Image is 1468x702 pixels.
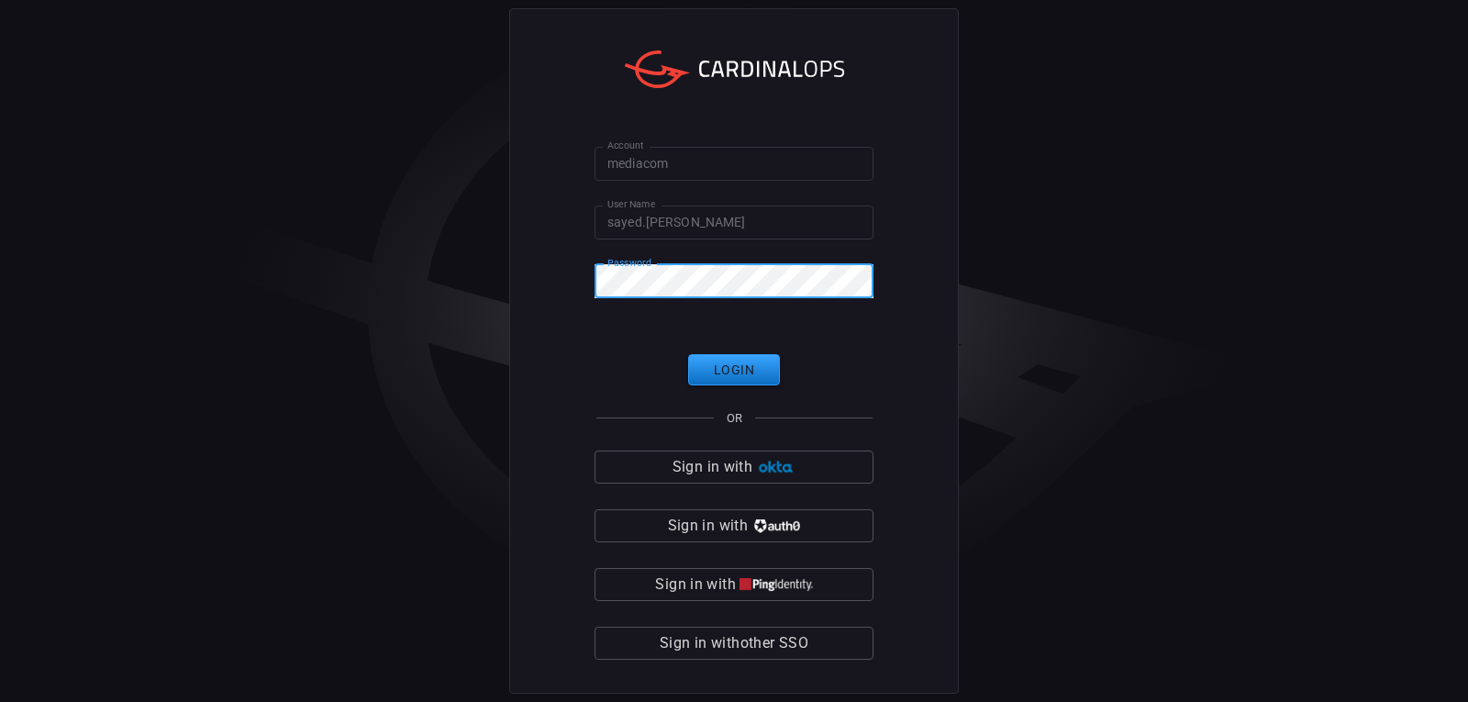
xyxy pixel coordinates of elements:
img: Ad5vKXme8s1CQAAAABJRU5ErkJggg== [756,461,795,474]
button: Sign in withother SSO [595,627,873,660]
img: quu4iresuhQAAAABJRU5ErkJggg== [740,578,813,592]
img: vP8Hhh4KuCH8AavWKdZY7RZgAAAAASUVORK5CYII= [751,519,800,533]
span: Sign in with other SSO [660,630,808,656]
span: OR [727,411,742,425]
label: Password [607,256,651,270]
button: Sign in with [595,451,873,484]
input: Type your user name [595,206,873,240]
button: Sign in with [595,568,873,601]
label: Account [607,139,644,152]
label: User Name [607,197,655,211]
span: Sign in with [668,513,748,539]
span: Sign in with [673,454,752,480]
button: Sign in with [595,509,873,542]
button: Login [688,354,780,386]
span: Sign in with [655,572,735,597]
input: Type your account [595,147,873,181]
